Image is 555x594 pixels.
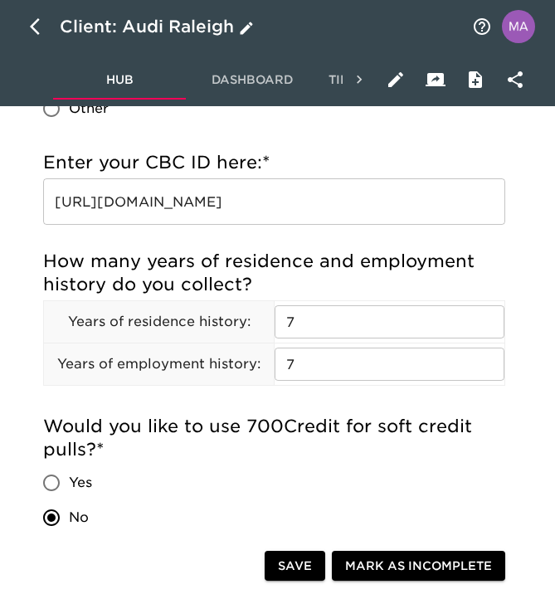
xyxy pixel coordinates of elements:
p: Years of residence history: [44,312,274,332]
span: Other [69,99,109,119]
span: Dashboard [196,70,309,90]
h5: Enter your CBC ID here: [43,151,505,174]
span: Hub [63,70,176,90]
button: Client View [416,60,455,100]
span: Save [278,556,312,577]
h5: Would you like to use 700Credit for soft credit pulls? [43,415,505,461]
button: Save [265,551,325,582]
button: Mark as Incomplete [332,551,505,582]
h5: How many years of residence and employment history do you collect? [43,250,505,296]
button: notifications [462,7,502,46]
span: Timeline and Notifications [329,70,525,90]
span: Mark as Incomplete [345,556,492,577]
span: Yes [69,473,92,493]
button: Internal Notes and Comments [455,60,495,100]
p: Years of employment history: [44,354,274,374]
img: Profile [502,10,535,43]
input: Example: 010101 [43,178,505,225]
span: No [69,508,89,528]
button: Edit Hub [376,60,416,100]
div: Client: Audi Raleigh [60,13,257,40]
